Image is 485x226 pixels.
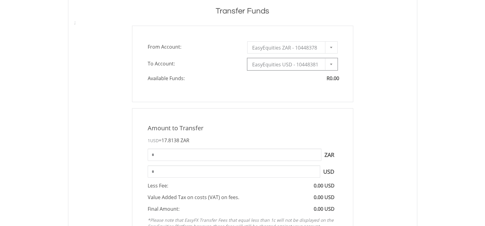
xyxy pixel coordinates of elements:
[314,194,335,201] span: 0.00 USD
[159,137,189,144] span: =
[74,6,411,17] h1: Transfer Funds
[148,194,239,201] span: Value Added Tax on costs (VAT) on fees.
[148,138,159,143] span: 1
[150,138,159,143] span: USD
[180,137,189,144] span: ZAR
[327,75,339,82] span: R0.00
[252,42,324,54] span: EasyEquities ZAR - 10448378
[252,58,324,71] span: EasyEquities USD - 10448381
[143,75,243,82] span: Available Funds:
[143,41,243,52] span: From Account:
[320,165,338,178] span: USD
[148,182,168,189] span: Less Fee:
[143,58,243,69] span: To Account:
[161,137,179,144] span: 17.8138
[314,206,335,212] span: 0.00 USD
[143,124,342,133] div: Amount to Transfer
[321,149,338,161] span: ZAR
[314,182,335,189] span: 0.00 USD
[148,206,180,212] span: Final Amount:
